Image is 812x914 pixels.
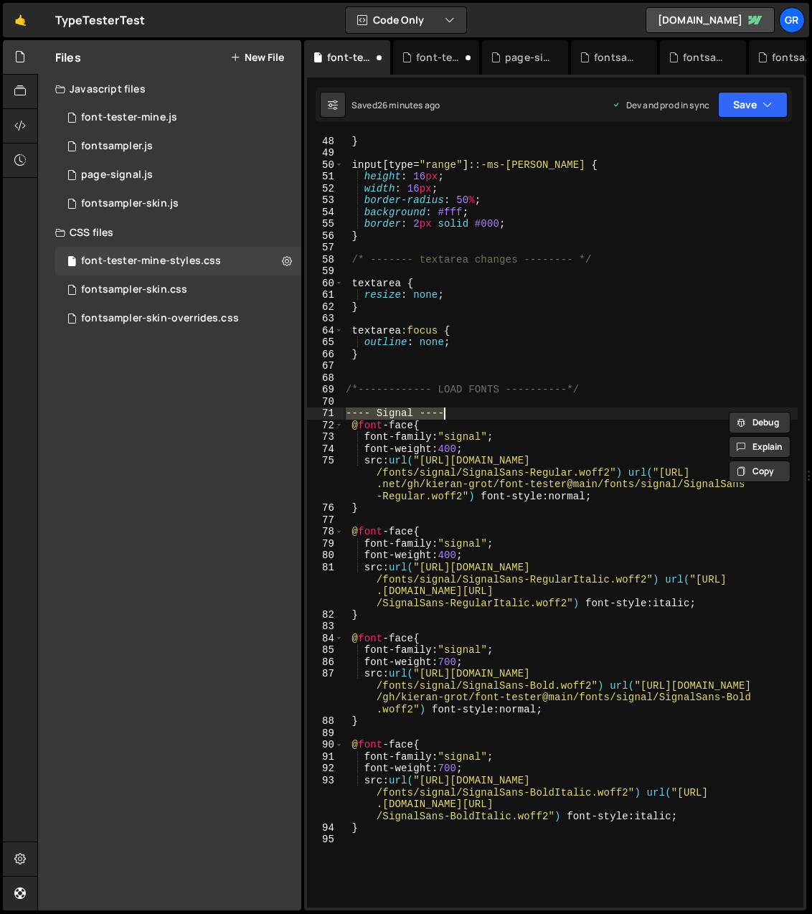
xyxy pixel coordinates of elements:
[307,265,344,278] div: 59
[81,312,239,325] div: fontsampler-skin-overrides.css
[55,275,301,304] div: 17031/46795.css
[307,194,344,207] div: 53
[307,775,344,822] div: 93
[729,412,790,433] button: Debug
[55,247,301,275] div: 17031/46868.css
[307,313,344,325] div: 63
[307,325,344,337] div: 64
[779,7,805,33] a: Gr
[307,242,344,254] div: 57
[307,834,344,846] div: 95
[307,207,344,219] div: 54
[307,526,344,538] div: 78
[55,132,301,161] div: 17031/46792.js
[718,92,788,118] button: Save
[307,727,344,740] div: 89
[307,384,344,396] div: 69
[307,633,344,645] div: 84
[55,103,301,132] div: 17031/46867.js
[683,50,729,65] div: fontsampler-skin.css
[307,644,344,656] div: 85
[327,50,373,65] div: font-tester-mine-styles.css
[307,171,344,183] div: 51
[55,189,301,218] div: 17031/46794.js
[38,75,301,103] div: Javascript files
[307,420,344,432] div: 72
[81,197,179,210] div: fontsampler-skin.js
[307,443,344,456] div: 74
[729,436,790,458] button: Explain
[307,372,344,385] div: 68
[81,283,187,296] div: fontsampler-skin.css
[505,50,551,65] div: page-signal.js
[307,751,344,763] div: 91
[307,159,344,171] div: 50
[307,562,344,609] div: 81
[612,99,709,111] div: Dev and prod in sync
[307,538,344,550] div: 79
[646,7,775,33] a: [DOMAIN_NAME]
[307,609,344,621] div: 82
[55,11,145,29] div: TypeTesterTest
[307,360,344,372] div: 67
[81,111,177,124] div: font-tester-mine.js
[38,218,301,247] div: CSS files
[307,289,344,301] div: 61
[55,304,301,333] div: 17031/46814.css
[307,349,344,361] div: 66
[729,461,790,482] button: Copy
[307,550,344,562] div: 80
[307,407,344,420] div: 71
[307,822,344,834] div: 94
[307,668,344,715] div: 87
[307,147,344,159] div: 49
[307,183,344,195] div: 52
[346,7,466,33] button: Code Only
[307,301,344,314] div: 62
[55,50,81,65] h2: Files
[230,52,284,63] button: New File
[307,396,344,408] div: 70
[307,455,344,502] div: 75
[307,763,344,775] div: 92
[307,514,344,527] div: 77
[307,656,344,669] div: 86
[307,715,344,727] div: 88
[594,50,640,65] div: fontsampler-skin-overrides.css
[307,431,344,443] div: 73
[307,136,344,148] div: 48
[307,254,344,266] div: 58
[307,230,344,242] div: 56
[307,739,344,751] div: 90
[307,502,344,514] div: 76
[377,99,440,111] div: 26 minutes ago
[307,218,344,230] div: 55
[416,50,462,65] div: font-tester-mine.js
[307,336,344,349] div: 65
[81,169,153,182] div: page-signal.js
[81,140,153,153] div: fontsampler.js
[3,3,38,37] a: 🤙
[307,278,344,290] div: 60
[81,255,221,268] div: font-tester-mine-styles.css
[307,621,344,633] div: 83
[55,161,301,189] div: 17031/46822.js
[351,99,440,111] div: Saved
